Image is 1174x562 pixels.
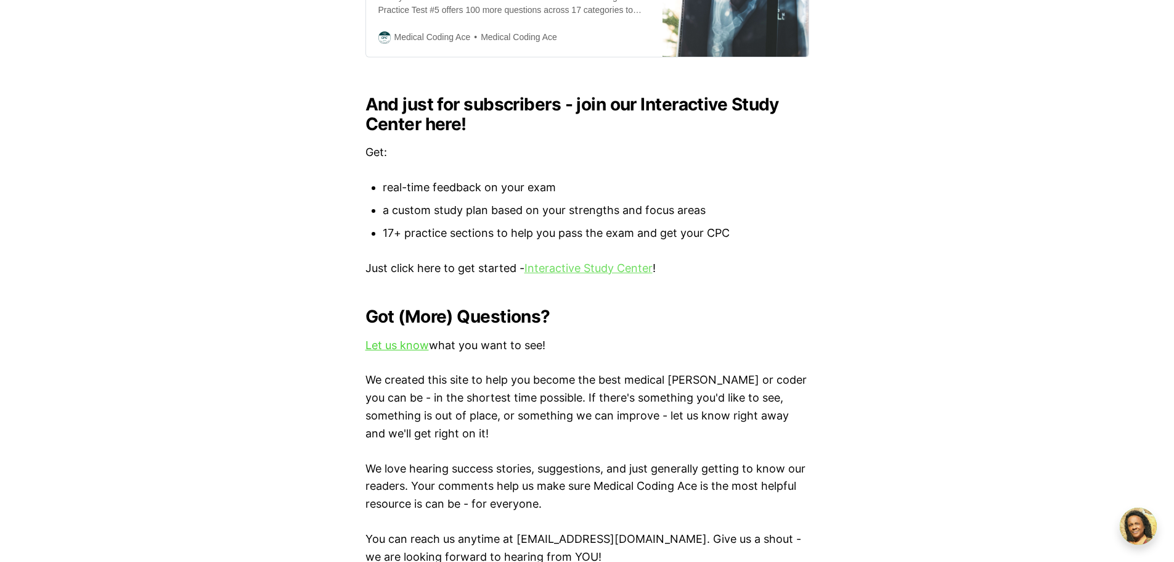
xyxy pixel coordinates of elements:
[383,179,809,197] li: real-time feedback on your exam
[365,339,429,352] a: Let us know
[365,371,809,442] p: We created this site to help you become the best medical [PERSON_NAME] or coder you can be - in t...
[394,30,471,44] span: Medical Coding Ace
[365,337,809,355] p: what you want to see!
[365,260,809,278] p: Just click here to get started - !
[383,225,809,242] li: 17+ practice sections to help you pass the exam and get your CPC
[1109,502,1174,562] iframe: portal-trigger
[470,30,557,44] span: Medical Coding Ace
[524,262,653,275] a: Interactive Study Center
[365,307,809,326] h2: Got (More) Questions?
[365,144,809,162] p: Get:
[383,202,809,220] li: a custom study plan based on your strengths and focus areas
[365,460,809,513] p: We love hearing success stories, suggestions, and just generally getting to know our readers. You...
[365,94,809,134] h2: And just for subscribers - join our Interactive Study Center here!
